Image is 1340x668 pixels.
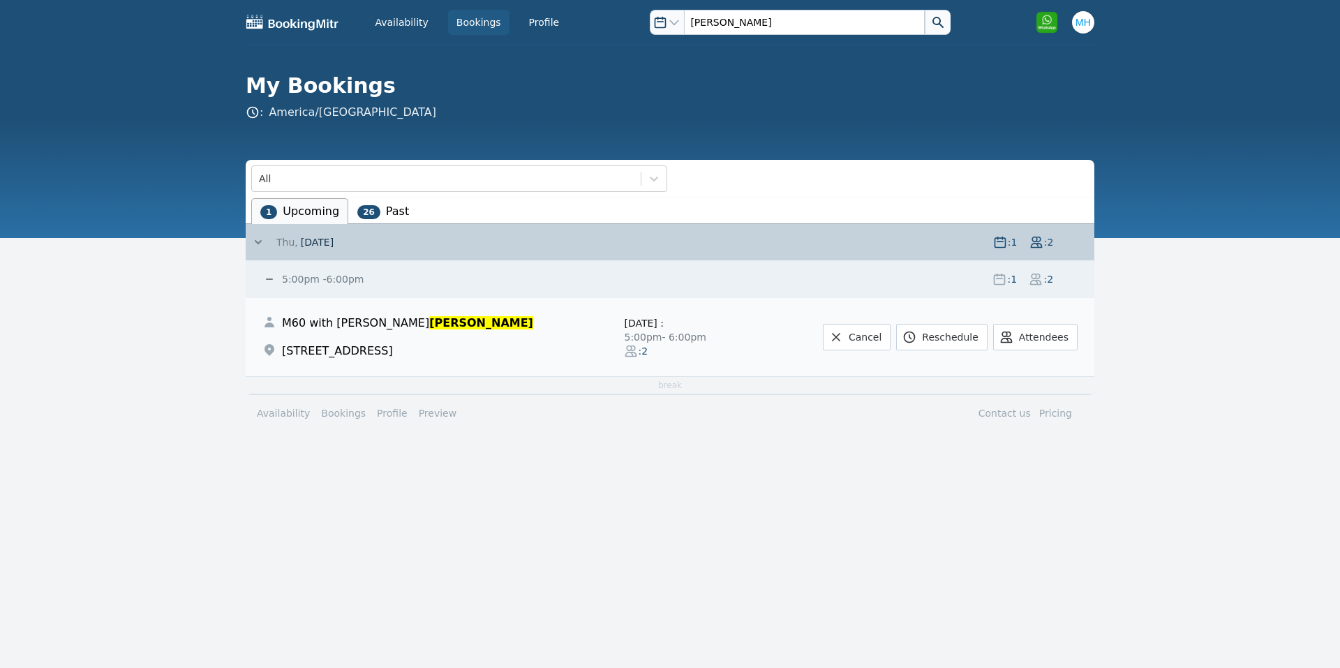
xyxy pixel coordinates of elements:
[429,316,533,329] span: [PERSON_NAME]
[262,272,1094,286] button: 5:00pm -6:00pm :1:2
[276,237,298,248] span: Thu,
[259,172,271,186] div: All
[1039,408,1072,419] a: Pricing
[246,104,436,121] span: :
[260,205,277,219] span: 1
[348,198,418,224] li: Past
[269,105,436,119] a: America/[GEOGRAPHIC_DATA]
[624,316,736,330] div: :
[301,237,334,248] span: [DATE]
[684,10,924,35] input: Search booking
[624,318,657,329] span: [DATE]
[282,344,393,357] span: [STREET_ADDRESS]
[1043,272,1054,286] span: : 2
[624,330,736,344] div: 5:00pm - 6:00pm
[282,316,429,329] span: M60 with [PERSON_NAME]
[246,376,1094,394] div: break
[246,14,339,31] img: BookingMitr
[251,198,348,224] li: Upcoming
[896,324,987,350] a: Reschedule
[257,406,310,420] a: Availability
[448,10,509,35] a: Bookings
[638,344,649,358] span: : 2
[246,73,1083,98] h1: My Bookings
[993,324,1078,350] button: Attendees
[321,406,366,420] a: Bookings
[251,235,1094,249] button: Thu, [DATE] :1:2
[357,205,380,219] span: 26
[367,10,437,35] a: Availability
[1006,272,1018,286] span: : 1
[377,406,408,420] a: Profile
[1036,11,1058,34] img: Click to open WhatsApp
[279,274,364,285] small: - 6:00pm
[978,408,1031,419] a: Contact us
[521,10,568,35] a: Profile
[1043,235,1055,249] span: : 2
[419,408,457,419] a: Preview
[823,324,891,350] a: Cancel
[282,274,320,285] span: 5:00pm
[1007,235,1018,249] span: : 1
